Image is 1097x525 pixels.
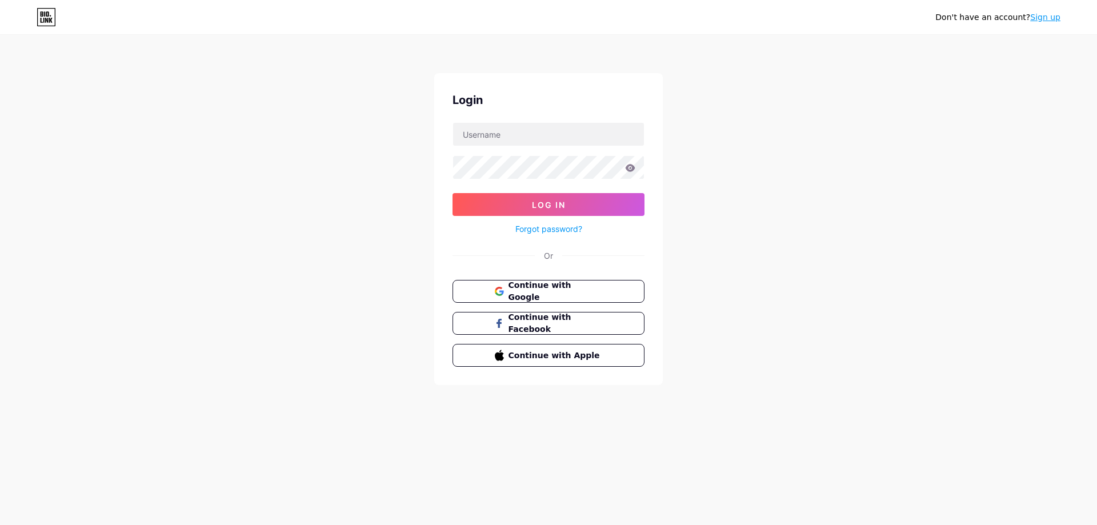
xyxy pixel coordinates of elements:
[453,123,644,146] input: Username
[509,350,603,362] span: Continue with Apple
[453,91,644,109] div: Login
[532,200,566,210] span: Log In
[515,223,582,235] a: Forgot password?
[544,250,553,262] div: Or
[453,193,644,216] button: Log In
[509,311,603,335] span: Continue with Facebook
[1030,13,1060,22] a: Sign up
[453,280,644,303] button: Continue with Google
[453,312,644,335] button: Continue with Facebook
[509,279,603,303] span: Continue with Google
[453,344,644,367] button: Continue with Apple
[935,11,1060,23] div: Don't have an account?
